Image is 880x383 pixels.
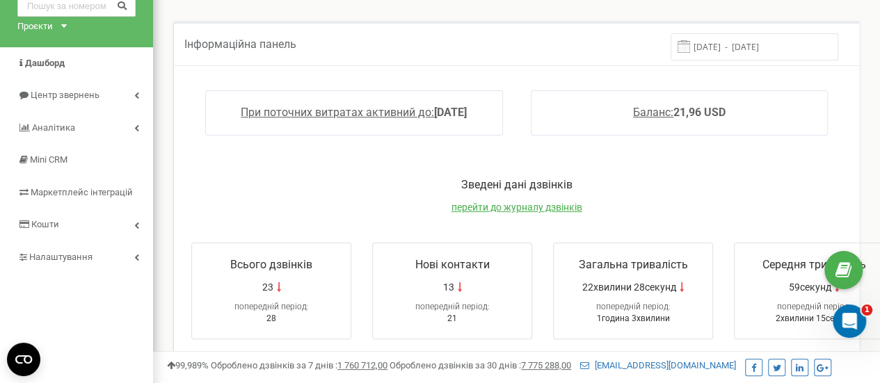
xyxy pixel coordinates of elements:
a: перейти до журналу дзвінків [451,202,582,213]
span: Mini CRM [30,154,67,165]
span: 28 [266,313,276,323]
u: 1 760 712,00 [337,360,387,370]
span: Загальна тривалість [579,258,688,271]
span: 1 [861,304,872,316]
span: 22хвилини 28секунд [582,280,676,294]
span: 1година 3хвилини [597,313,670,323]
span: Середня тривалість [762,258,866,271]
div: Проєкти [17,20,53,33]
span: Нові контакти [415,258,490,271]
span: Маркетплейс інтеграцій [31,187,133,197]
a: При поточних витратах активний до:[DATE] [241,106,467,119]
span: Оброблено дзвінків за 30 днів : [390,360,571,370]
span: 59секунд [789,280,831,294]
iframe: Intercom live chat [833,304,866,338]
span: Налаштування [29,252,93,262]
span: Аналiтика [32,122,75,133]
span: 23 [262,280,273,294]
u: 7 775 288,00 [521,360,571,370]
button: Open CMP widget [7,343,40,376]
span: 2хвилини 15секунд [776,313,852,323]
span: Інформаційна панель [184,38,296,51]
span: Всього дзвінків [230,258,312,271]
span: попередній період: [777,302,851,311]
span: Центр звернень [31,90,99,100]
a: Баланс:21,96 USD [633,106,726,119]
span: 99,989% [167,360,209,370]
span: попередній період: [415,302,490,311]
span: Дашборд [25,58,65,68]
span: Зведені дані дзвінків [461,178,573,191]
span: Баланс: [633,106,673,119]
span: При поточних витратах активний до: [241,106,434,119]
span: Кошти [31,219,59,229]
span: Оброблено дзвінків за 7 днів : [211,360,387,370]
span: 21 [447,313,457,323]
a: [EMAIL_ADDRESS][DOMAIN_NAME] [580,360,736,370]
span: попередній період: [596,302,671,311]
span: 13 [443,280,454,294]
span: попередній період: [234,302,309,311]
